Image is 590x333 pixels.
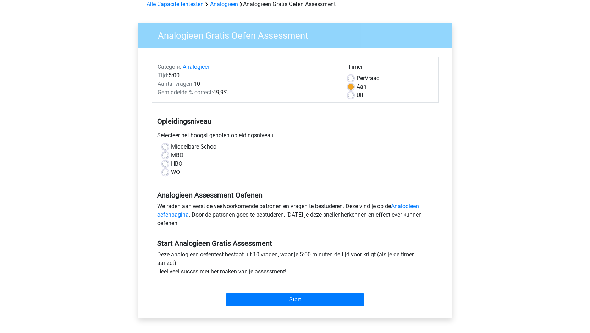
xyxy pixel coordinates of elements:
[171,143,218,151] label: Middelbare School
[158,89,213,96] span: Gemiddelde % correct:
[152,80,343,88] div: 10
[152,250,439,279] div: Deze analogieen oefentest bestaat uit 10 vragen, waar je 5:00 minuten de tijd voor krijgt (als je...
[357,74,380,83] label: Vraag
[149,27,447,41] h3: Analogieen Gratis Oefen Assessment
[357,91,363,100] label: Uit
[226,293,364,306] input: Start
[348,63,433,74] div: Timer
[158,72,169,79] span: Tijd:
[147,1,204,7] a: Alle Capaciteitentesten
[357,75,365,82] span: Per
[171,160,182,168] label: HBO
[157,239,433,248] h5: Start Analogieen Gratis Assessment
[152,88,343,97] div: 49,9%
[357,83,366,91] label: Aan
[157,114,433,128] h5: Opleidingsniveau
[158,81,194,87] span: Aantal vragen:
[157,191,433,199] h5: Analogieen Assessment Oefenen
[152,71,343,80] div: 5:00
[152,131,439,143] div: Selecteer het hoogst genoten opleidingsniveau.
[210,1,238,7] a: Analogieen
[158,63,183,70] span: Categorie:
[171,168,180,177] label: WO
[183,63,211,70] a: Analogieen
[171,151,183,160] label: MBO
[152,202,439,231] div: We raden aan eerst de veelvoorkomende patronen en vragen te bestuderen. Deze vind je op de . Door...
